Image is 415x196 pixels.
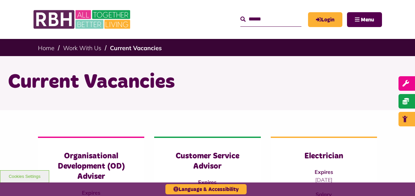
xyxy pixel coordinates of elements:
iframe: Netcall Web Assistant for live chat [385,166,415,196]
a: MyRBH [308,12,342,27]
a: Work With Us [63,44,101,52]
p: [DATE] [284,176,364,184]
strong: Expires [315,169,333,175]
button: Language & Accessibility [165,184,247,194]
strong: Expires [198,179,217,185]
img: RBH [33,7,132,32]
button: Navigation [347,12,382,27]
h3: Organisational Development (OD) Adviser [51,151,131,182]
a: Current Vacancies [110,44,162,52]
a: Home [38,44,54,52]
h3: Customer Service Advisor [167,151,247,172]
h1: Current Vacancies [8,69,407,95]
h3: Electrician [284,151,364,161]
span: Menu [361,17,374,22]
